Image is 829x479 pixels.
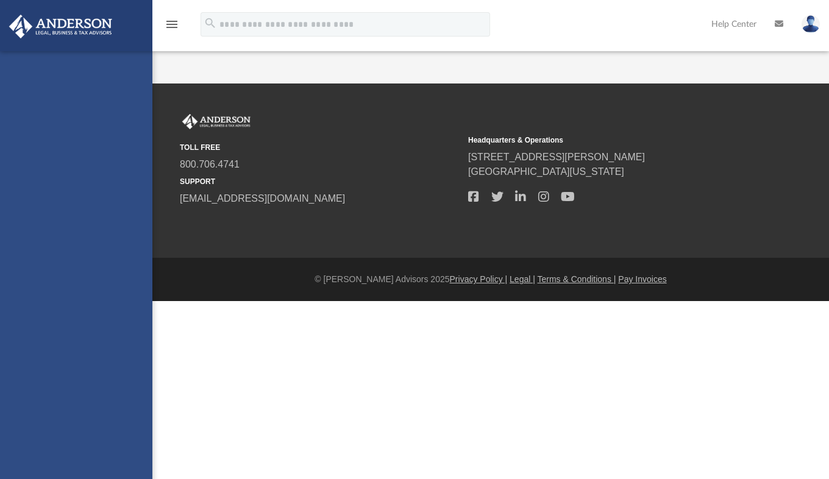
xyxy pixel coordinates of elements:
img: User Pic [802,15,820,33]
img: Anderson Advisors Platinum Portal [5,15,116,38]
div: © [PERSON_NAME] Advisors 2025 [152,273,829,286]
i: search [204,16,217,30]
a: menu [165,23,179,32]
a: Pay Invoices [618,274,666,284]
a: Privacy Policy | [450,274,508,284]
a: [STREET_ADDRESS][PERSON_NAME] [468,152,645,162]
i: menu [165,17,179,32]
small: Headquarters & Operations [468,135,748,146]
a: Terms & Conditions | [538,274,616,284]
a: [EMAIL_ADDRESS][DOMAIN_NAME] [180,193,345,204]
small: TOLL FREE [180,142,460,153]
img: Anderson Advisors Platinum Portal [180,114,253,130]
a: Legal | [510,274,535,284]
small: SUPPORT [180,176,460,187]
a: [GEOGRAPHIC_DATA][US_STATE] [468,166,624,177]
a: 800.706.4741 [180,159,240,169]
